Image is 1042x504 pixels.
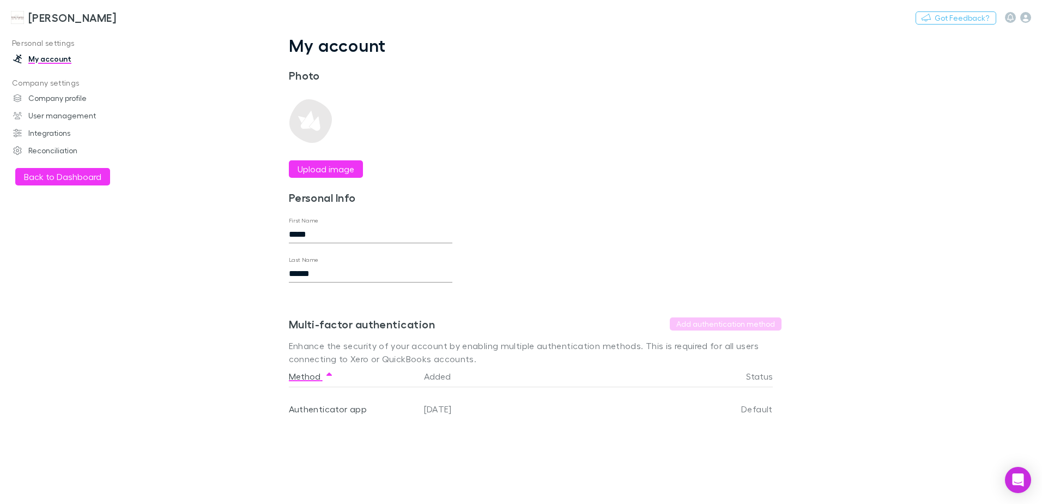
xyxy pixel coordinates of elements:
[2,50,147,68] a: My account
[289,387,415,431] div: Authenticator app
[289,99,332,143] img: Preview
[289,217,319,225] label: First Name
[289,35,781,56] h1: My account
[916,11,996,25] button: Got Feedback?
[11,11,24,24] img: Hales Douglass's Logo
[2,37,147,50] p: Personal settings
[2,124,147,142] a: Integrations
[2,107,147,124] a: User management
[289,191,452,204] h3: Personal Info
[28,11,116,24] h3: [PERSON_NAME]
[420,387,675,431] div: [DATE]
[289,365,334,387] button: Method
[289,69,452,82] h3: Photo
[289,256,319,264] label: Last Name
[289,339,781,365] p: Enhance the security of your account by enabling multiple authentication methods. This is require...
[2,142,147,159] a: Reconciliation
[4,4,123,31] a: [PERSON_NAME]
[424,365,464,387] button: Added
[298,163,354,176] label: Upload image
[2,76,147,90] p: Company settings
[2,89,147,107] a: Company profile
[1005,467,1031,493] div: Open Intercom Messenger
[289,160,363,178] button: Upload image
[289,317,435,331] h3: Multi-factor authentication
[746,365,786,387] button: Status
[15,168,110,185] button: Back to Dashboard
[670,317,781,331] button: Add authentication method
[675,387,773,431] div: Default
